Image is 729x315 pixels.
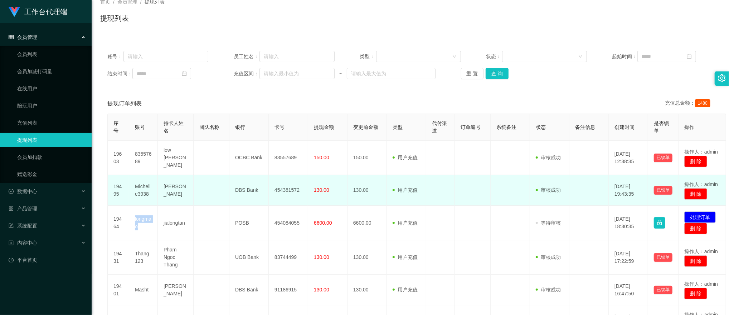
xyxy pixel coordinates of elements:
span: 操作 [684,124,694,130]
td: DBS Bank [229,175,269,206]
td: [PERSON_NAME] [158,175,194,206]
span: 审核成功 [536,254,561,260]
span: 持卡人姓名 [164,120,184,134]
td: 150.00 [348,141,387,175]
span: ~ [335,70,347,77]
span: 用户充值 [393,287,418,292]
span: 备注信息 [575,124,595,130]
td: 19401 [108,275,129,305]
button: 删 除 [684,223,707,234]
i: 图标: check-circle-o [9,189,14,194]
span: 卡号 [274,124,285,130]
td: Thang123 [129,240,158,275]
td: jialongtan [158,206,194,240]
i: 图标: setting [718,74,726,82]
td: POSB [229,206,269,240]
td: [DATE] 12:38:35 [609,141,648,175]
span: 结束时间： [107,70,132,77]
span: 操作人：admin [684,149,718,155]
span: 类型 [393,124,403,130]
td: 454381572 [269,175,308,206]
span: 代付渠道 [432,120,447,134]
span: 130.00 [314,254,329,260]
span: 用户充值 [393,187,418,193]
button: 已锁单 [654,154,672,162]
span: 是否锁单 [654,120,669,134]
h1: 提现列表 [100,13,129,24]
td: [DATE] 19:43:35 [609,175,648,206]
td: 6600.00 [348,206,387,240]
button: 处理订单 [684,211,716,223]
i: 图标: appstore-o [9,206,14,211]
td: longmao [129,206,158,240]
td: Michelle3938 [129,175,158,206]
td: [DATE] 18:30:35 [609,206,648,240]
span: 系统备注 [496,124,516,130]
td: 19495 [108,175,129,206]
input: 请输入 [259,51,335,62]
td: 454084055 [269,206,308,240]
td: [DATE] 16:47:50 [609,275,648,305]
span: 状态 [536,124,546,130]
span: 变更前金额 [353,124,378,130]
span: 审核成功 [536,155,561,160]
button: 删 除 [684,156,707,167]
td: low [PERSON_NAME] [158,141,194,175]
td: [PERSON_NAME] [158,275,194,305]
span: 操作人：admin [684,249,718,254]
td: DBS Bank [229,275,269,305]
span: 150.00 [314,155,329,160]
a: 陪玩用户 [17,99,86,113]
span: 审核成功 [536,287,561,292]
a: 图标: dashboard平台首页 [9,253,86,267]
button: 重 置 [461,68,484,79]
a: 会员列表 [17,47,86,61]
h1: 工作台代理端 [24,0,67,23]
td: Masht [129,275,158,305]
td: OCBC Bank [229,141,269,175]
td: 130.00 [348,240,387,275]
span: 产品管理 [9,206,37,211]
span: 状态： [486,53,502,60]
a: 在线用户 [17,81,86,96]
td: 83744499 [269,240,308,275]
input: 请输入最大值为 [347,68,436,79]
a: 赠送彩金 [17,167,86,181]
button: 图标: lock [654,217,665,229]
span: 用户充值 [393,155,418,160]
span: 等待审核 [536,220,561,226]
a: 会员加减打码量 [17,64,86,79]
i: 图标: form [9,223,14,228]
span: 银行 [235,124,245,130]
span: 订单编号 [461,124,481,130]
span: 账号 [135,124,145,130]
span: 审核成功 [536,187,561,193]
span: 系统配置 [9,223,37,229]
td: 130.00 [348,175,387,206]
img: logo.9652507e.png [9,7,20,17]
span: 130.00 [314,287,329,292]
button: 删 除 [684,188,707,200]
span: 创建时间 [614,124,635,130]
a: 充值列表 [17,116,86,130]
a: 工作台代理端 [9,9,67,14]
input: 请输入 [123,51,209,62]
span: 内容中心 [9,240,37,246]
td: 83557689 [269,141,308,175]
i: 图标: calendar [687,54,692,59]
span: 6600.00 [314,220,332,226]
span: 130.00 [314,187,329,193]
span: 充值区间： [234,70,259,77]
td: 91186915 [269,275,308,305]
span: 提现金额 [314,124,334,130]
span: 操作人：admin [684,181,718,187]
i: 图标: down [578,54,583,59]
button: 已锁单 [654,186,672,195]
td: 19431 [108,240,129,275]
i: 图标: profile [9,240,14,245]
td: 83557689 [129,141,158,175]
i: 图标: down [452,54,457,59]
a: 提现列表 [17,133,86,147]
input: 请输入最小值为 [259,68,335,79]
button: 查 询 [486,68,509,79]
